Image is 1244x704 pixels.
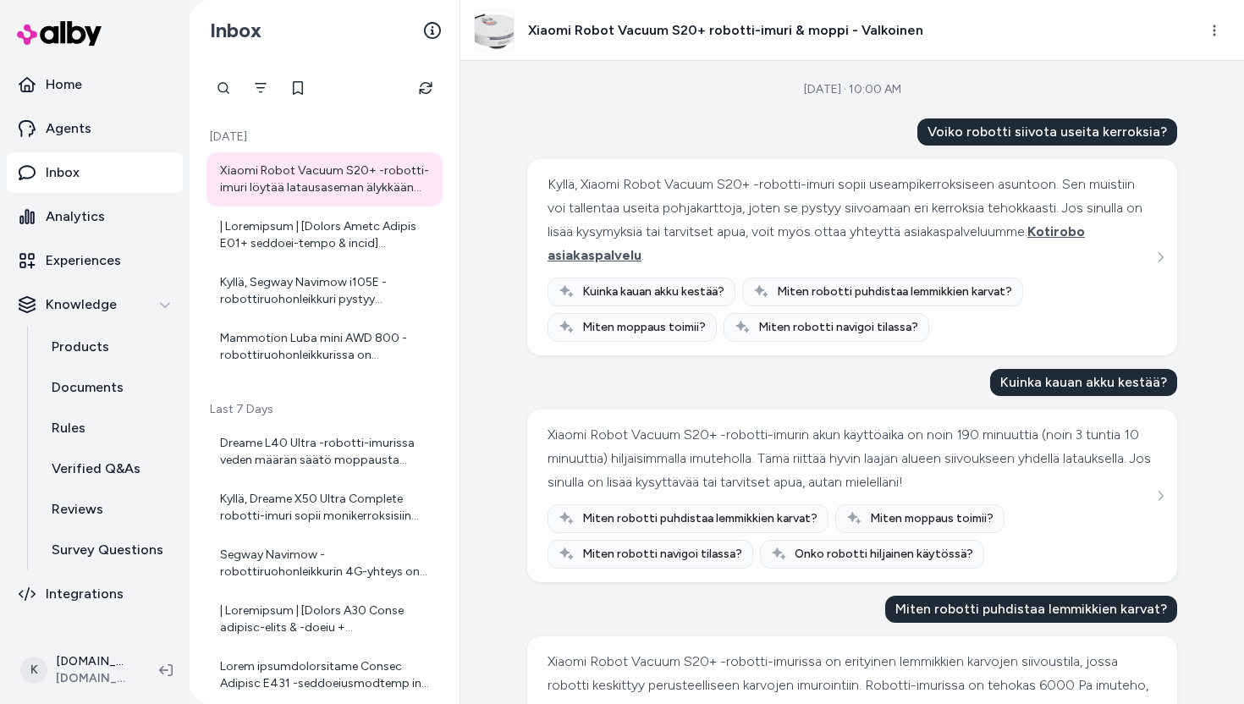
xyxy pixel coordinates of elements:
p: Experiences [46,250,121,271]
p: Reviews [52,499,103,520]
span: Miten robotti puhdistaa lemmikkien karvat? [582,510,817,527]
span: Miten moppaus toimii? [870,510,994,527]
p: [DATE] [206,129,443,146]
img: Xiaomi-robot-vacuum-s20.jpg [475,11,514,50]
span: K [20,657,47,684]
p: Home [46,74,82,95]
a: | Loremipsum | [Dolors A30 Conse adipisc-elits & -doeiu + temporincididunt](utlab://etd.magnaali.... [206,592,443,646]
div: Kuinka kauan akku kestää? [990,369,1177,396]
a: Documents [35,367,183,408]
span: Kuinka kauan akku kestää? [582,283,724,300]
a: Rules [35,408,183,448]
a: Verified Q&As [35,448,183,489]
a: Home [7,64,183,105]
a: Agents [7,108,183,149]
a: Kyllä, Segway Navimow i105E -robottiruohonleikkuri pystyy leikkaamaan useita erillisiä leikkuualu... [206,264,443,318]
p: Documents [52,377,124,398]
a: Segway Navimow -robottiruohonleikkurin 4G-yhteys on ilmainen ensimmäisen vuoden ajan. Tämän jälke... [206,536,443,591]
div: | Loremipsum | [Dolors A30 Conse adipisc-elits & -doeiu + temporincididunt](utlab://etd.magnaali.... [220,602,432,636]
p: Agents [46,118,91,139]
a: | Loremipsum | [Dolors Ametc Adipis E01+ seddoei-tempo & incid](utlab://etd.magnaali.en/adminimv/... [206,208,443,262]
a: Xiaomi Robot Vacuum S20+ -robotti-imuri löytää latausaseman älykkään kartoituksen ja navigoinnin ... [206,152,443,206]
a: Survey Questions [35,530,183,570]
a: Integrations [7,574,183,614]
div: Kyllä, Xiaomi Robot Vacuum S20+ -robotti-imuri sopii useampikerroksiseen asuntoon. Sen muistiin v... [548,173,1153,267]
span: Miten robotti navigoi tilassa? [582,546,742,563]
div: [DATE] · 10:00 AM [804,81,901,98]
img: alby Logo [17,21,102,46]
button: See more [1150,247,1170,267]
span: [DOMAIN_NAME] [56,670,132,687]
a: Kyllä, Dreame X50 Ultra Complete robotti-imuri sopii monikerroksisiin asuntoihin. Laitteen muisti... [206,481,443,535]
p: Last 7 Days [206,401,443,418]
a: Lorem ipsumdolorsitame Consec Adipisc E431 -seddoeiusmodtemp in utlabo etd 7213 m² aliquaenimadm ... [206,648,443,702]
p: Verified Q&As [52,459,140,479]
a: Mammotion Luba mini AWD 800 -robottiruohonleikkurissa on automaattinen valaistus, joka aktivoituu... [206,320,443,374]
a: Reviews [35,489,183,530]
h3: Xiaomi Robot Vacuum S20+ robotti-imuri & moppi - Valkoinen [528,20,923,41]
a: Inbox [7,152,183,193]
p: [DOMAIN_NAME] Shopify [56,653,132,670]
span: Miten moppaus toimii? [582,319,706,336]
p: Knowledge [46,294,117,315]
button: K[DOMAIN_NAME] Shopify[DOMAIN_NAME] [10,643,146,697]
div: Kyllä, Segway Navimow i105E -robottiruohonleikkuri pystyy leikkaamaan useita erillisiä leikkuualu... [220,274,432,308]
div: Voiko robotti siivota useita kerroksia? [917,118,1177,146]
div: | Loremipsum | [Dolors Ametc Adipis E01+ seddoei-tempo & incid](utlab://etd.magnaali.en/adminimv/... [220,218,432,252]
span: Miten robotti navigoi tilassa? [758,319,918,336]
div: Xiaomi Robot Vacuum S20+ -robotti-imuri löytää latausaseman älykkään kartoituksen ja navigoinnin ... [220,162,432,196]
button: See more [1150,486,1170,506]
div: Mammotion Luba mini AWD 800 -robottiruohonleikkurissa on automaattinen valaistus, joka aktivoituu... [220,330,432,364]
div: Miten robotti puhdistaa lemmikkien karvat? [885,596,1177,623]
p: Rules [52,418,85,438]
a: Analytics [7,196,183,237]
span: Miten robotti puhdistaa lemmikkien karvat? [777,283,1012,300]
button: Refresh [409,71,443,105]
p: Analytics [46,206,105,227]
p: Products [52,337,109,357]
button: Knowledge [7,284,183,325]
div: Kyllä, Dreame X50 Ultra Complete robotti-imuri sopii monikerroksisiin asuntoihin. Laitteen muisti... [220,491,432,525]
div: Dreame L40 Ultra -robotti-imurissa veden määrän säätö moppausta varten onnistuu mobiilisovellukse... [220,435,432,469]
button: Filter [244,71,278,105]
a: Products [35,327,183,367]
p: Integrations [46,584,124,604]
p: Survey Questions [52,540,163,560]
a: Experiences [7,240,183,281]
div: Segway Navimow -robottiruohonleikkurin 4G-yhteys on ilmainen ensimmäisen vuoden ajan. Tämän jälke... [220,547,432,580]
a: Dreame L40 Ultra -robotti-imurissa veden määrän säätö moppausta varten onnistuu mobiilisovellukse... [206,425,443,479]
span: Onko robotti hiljainen käytössä? [795,546,973,563]
div: Lorem ipsumdolorsitame Consec Adipisc E431 -seddoeiusmodtemp in utlabo etd 7213 m² aliquaenimadm ... [220,658,432,692]
div: Xiaomi Robot Vacuum S20+ -robotti-imurin akun käyttöaika on noin 190 minuuttia (noin 3 tuntia 10 ... [548,423,1153,494]
h2: Inbox [210,18,261,43]
p: Inbox [46,162,80,183]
